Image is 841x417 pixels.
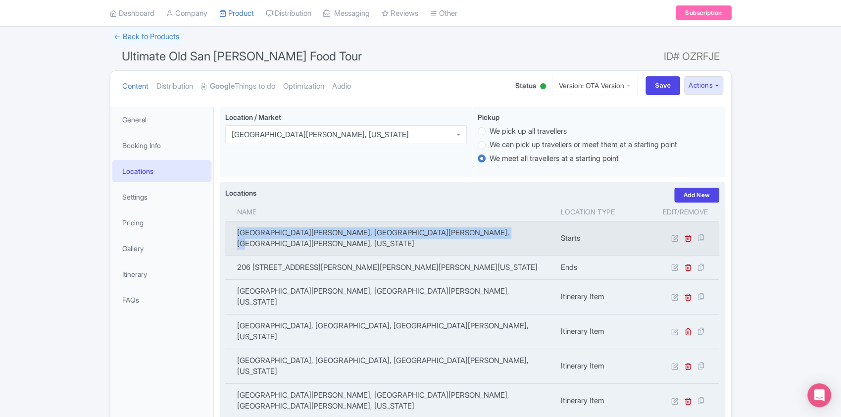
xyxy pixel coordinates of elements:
[112,211,211,234] a: Pricing
[554,256,650,279] td: Ends
[490,126,567,137] label: We pick up all travellers
[112,186,211,208] a: Settings
[112,134,211,156] a: Booking Info
[210,81,235,92] strong: Google
[225,221,555,256] td: [GEOGRAPHIC_DATA][PERSON_NAME], [GEOGRAPHIC_DATA][PERSON_NAME], [GEOGRAPHIC_DATA][PERSON_NAME], [...
[515,80,536,91] span: Status
[684,76,723,95] button: Actions
[490,153,619,164] label: We meet all travellers at a starting point
[201,71,275,102] a: GoogleThings to do
[156,71,193,102] a: Distribution
[538,79,548,95] div: Active
[676,6,731,21] a: Subscription
[807,383,831,407] div: Open Intercom Messenger
[225,203,555,221] th: Name
[490,139,677,151] label: We can pick up travellers or meet them at a starting point
[554,349,650,383] td: Itinerary Item
[112,237,211,260] a: Gallery
[554,203,650,221] th: Location type
[122,71,148,102] a: Content
[112,160,211,182] a: Locations
[232,130,409,139] div: [GEOGRAPHIC_DATA][PERSON_NAME], [US_STATE]
[674,188,720,203] a: Add New
[225,349,555,383] td: [GEOGRAPHIC_DATA], [GEOGRAPHIC_DATA], [GEOGRAPHIC_DATA][PERSON_NAME], [US_STATE]
[225,256,555,279] td: 206 [STREET_ADDRESS][PERSON_NAME][PERSON_NAME][PERSON_NAME][US_STATE]
[651,203,720,221] th: Edit/Remove
[122,49,362,63] span: Ultimate Old San [PERSON_NAME] Food Tour
[225,188,256,198] label: Locations
[112,263,211,285] a: Itinerary
[110,27,183,47] a: ← Back to Products
[225,314,555,349] td: [GEOGRAPHIC_DATA], [GEOGRAPHIC_DATA], [GEOGRAPHIC_DATA][PERSON_NAME], [US_STATE]
[554,279,650,314] td: Itinerary Item
[554,314,650,349] td: Itinerary Item
[478,113,499,121] span: Pickup
[112,108,211,131] a: General
[283,71,324,102] a: Optimization
[225,279,555,314] td: [GEOGRAPHIC_DATA][PERSON_NAME], [GEOGRAPHIC_DATA][PERSON_NAME], [US_STATE]
[554,221,650,256] td: Starts
[332,71,351,102] a: Audio
[225,113,281,121] span: Location / Market
[664,47,720,66] span: ID# OZRFJE
[645,76,680,95] input: Save
[112,289,211,311] a: FAQs
[552,76,638,95] a: Version: OTA Version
